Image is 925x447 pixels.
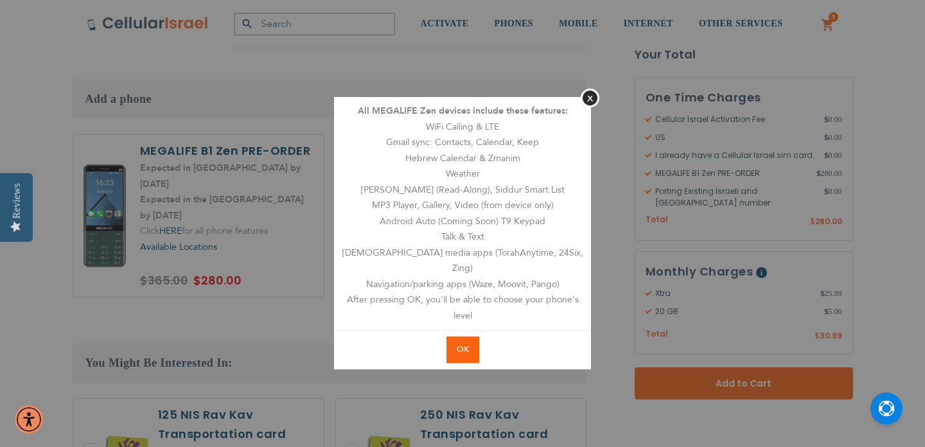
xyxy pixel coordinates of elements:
[446,337,479,363] button: OK
[334,97,591,330] div: WiFi Calling & LTE Gmail sync: Contacts, Calendar, Keep Hebrew Calendar & Zmanim Weather [PERSON_...
[15,405,43,434] div: Accessibility Menu
[11,183,22,218] div: Reviews
[358,105,568,117] strong: All MEGALIFE Zen devices include these features:
[457,344,469,355] span: OK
